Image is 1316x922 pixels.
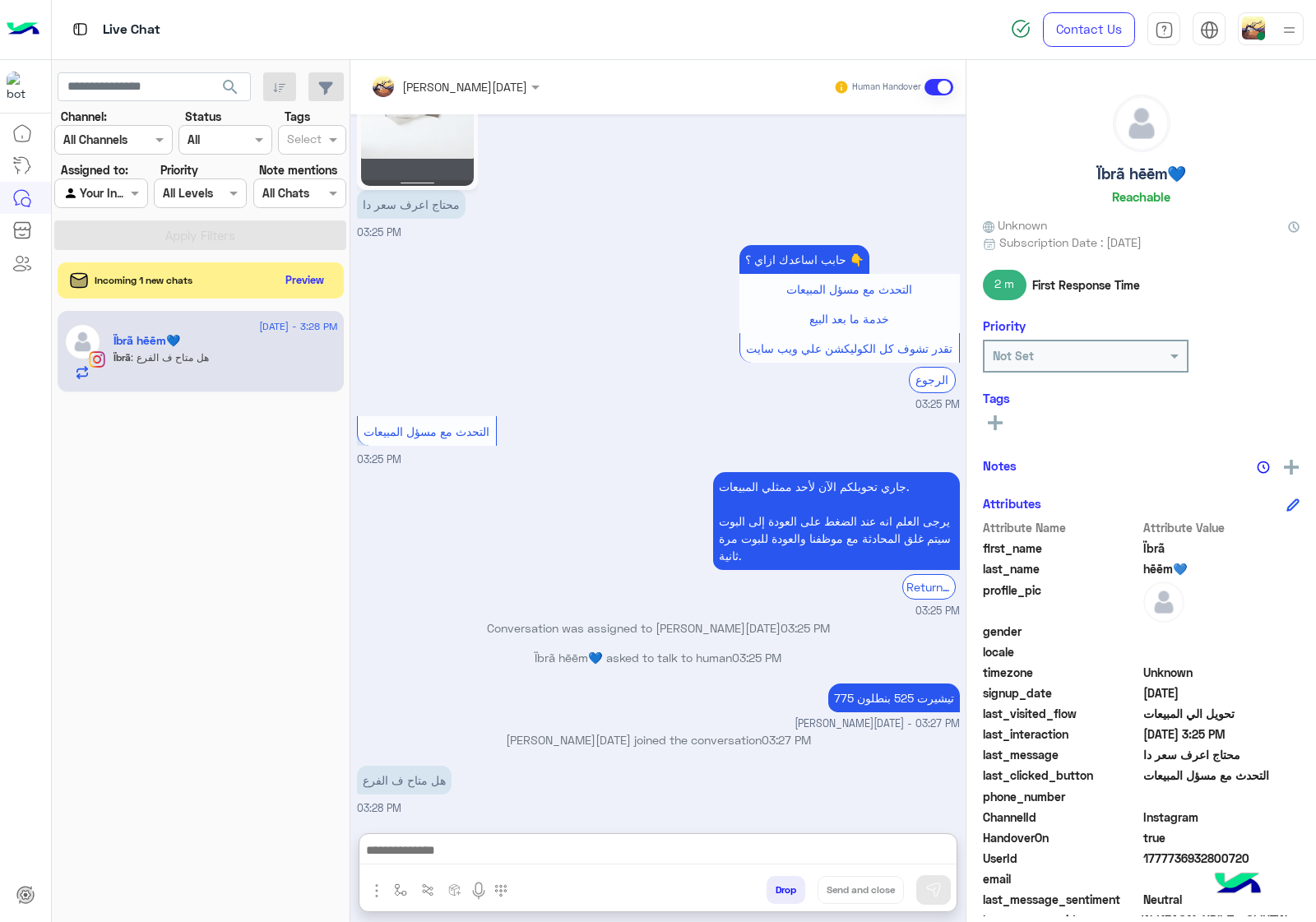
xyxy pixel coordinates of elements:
[259,161,337,178] label: Note mentions
[1143,870,1300,887] span: null
[983,705,1140,722] span: last_visited_flow
[1114,95,1170,151] img: defaultAdmin.png
[767,876,805,904] button: Drop
[1143,705,1300,722] span: تحويل الي المبيعات
[983,808,1140,826] span: ChannelId
[114,334,180,348] h5: Ïbrã hēēm💙
[64,323,101,360] img: defaultAdmin.png
[983,788,1140,805] span: phone_number
[415,876,442,903] button: Trigger scenario
[983,519,1140,536] span: Attribute Name
[357,453,401,466] span: 03:25 PM
[285,130,322,151] div: Select
[387,876,415,903] button: select flow
[983,216,1047,234] span: Unknown
[494,884,507,897] img: make a call
[795,716,960,732] span: [PERSON_NAME][DATE] - 03:27 PM
[89,351,105,368] img: Instagram
[915,604,960,619] span: 03:25 PM
[1143,808,1300,826] span: 8
[852,81,921,94] small: Human Handover
[211,72,251,108] button: search
[1143,581,1184,623] img: defaultAdmin.png
[786,282,912,296] span: التحدث مع مسؤل المبيعات
[713,472,960,570] p: 15/9/2025, 3:25 PM
[61,161,128,178] label: Assigned to:
[7,72,36,101] img: 713415422032625
[1155,21,1174,39] img: tab
[220,77,240,97] span: search
[1143,684,1300,702] span: 2025-03-15T23:47:34.119Z
[394,883,407,897] img: select flow
[357,619,960,637] p: Conversation was assigned to [PERSON_NAME][DATE]
[983,391,1300,405] h6: Tags
[902,574,956,600] div: Return to Bot
[983,725,1140,743] span: last_interaction
[357,802,401,814] span: 03:28 PM
[1011,19,1031,39] img: spinner
[1143,767,1300,784] span: التحدث مع مسؤل المبيعات
[1043,12,1135,47] a: Contact Us
[54,220,346,250] button: Apply Filters
[442,876,469,903] button: create order
[103,19,160,41] p: Live Chat
[983,540,1140,557] span: first_name
[983,664,1140,681] span: timezone
[131,351,209,364] span: هل متاح ف الفرع
[367,881,387,901] img: send attachment
[1200,21,1219,39] img: tab
[1279,20,1300,40] img: profile
[357,649,960,666] p: Ïbrã hēēm💙 asked to talk to human
[70,19,90,39] img: tab
[357,226,401,239] span: 03:25 PM
[421,883,434,897] img: Trigger scenario
[983,270,1026,299] span: 2 m
[285,108,310,125] label: Tags
[61,108,107,125] label: Channel:
[983,746,1140,763] span: last_message
[1143,829,1300,846] span: true
[983,829,1140,846] span: HandoverOn
[364,424,489,438] span: التحدث مع مسؤل المبيعات
[1209,856,1267,914] img: hulul-logo.png
[732,651,781,665] span: 03:25 PM
[160,161,198,178] label: Priority
[983,684,1140,702] span: signup_date
[983,560,1140,577] span: last_name
[1097,164,1186,183] h5: Ïbrã hēēm💙
[279,268,331,292] button: Preview
[1143,746,1300,763] span: محتاج اعرف سعر دا
[1143,664,1300,681] span: Unknown
[1143,788,1300,805] span: null
[1143,560,1300,577] span: hēēm💙
[7,12,39,47] img: Logo
[114,351,131,364] span: Ïbrã
[983,318,1026,333] h6: Priority
[259,319,337,334] span: [DATE] - 3:28 PM
[1143,643,1300,660] span: null
[739,245,869,274] p: 15/9/2025, 3:25 PM
[983,581,1140,619] span: profile_pic
[781,621,830,635] span: 03:25 PM
[448,883,461,897] img: create order
[1147,12,1180,47] a: tab
[1143,540,1300,557] span: Ïbrã
[983,643,1140,660] span: locale
[909,367,956,392] div: الرجوع
[1242,16,1265,39] img: userImage
[1284,460,1299,475] img: add
[762,733,811,747] span: 03:27 PM
[983,496,1041,511] h6: Attributes
[746,341,952,355] span: تقدر تشوف كل الكوليكشن علي ويب سايت
[999,234,1142,251] span: Subscription Date : [DATE]
[185,108,221,125] label: Status
[925,882,942,898] img: send message
[983,623,1140,640] span: gender
[983,767,1140,784] span: last_clicked_button
[95,273,192,288] span: Incoming 1 new chats
[1143,519,1300,536] span: Attribute Value
[1032,276,1140,294] span: First Response Time
[983,458,1017,473] h6: Notes
[357,190,466,219] p: 15/9/2025, 3:25 PM
[357,731,960,748] p: [PERSON_NAME][DATE] joined the conversation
